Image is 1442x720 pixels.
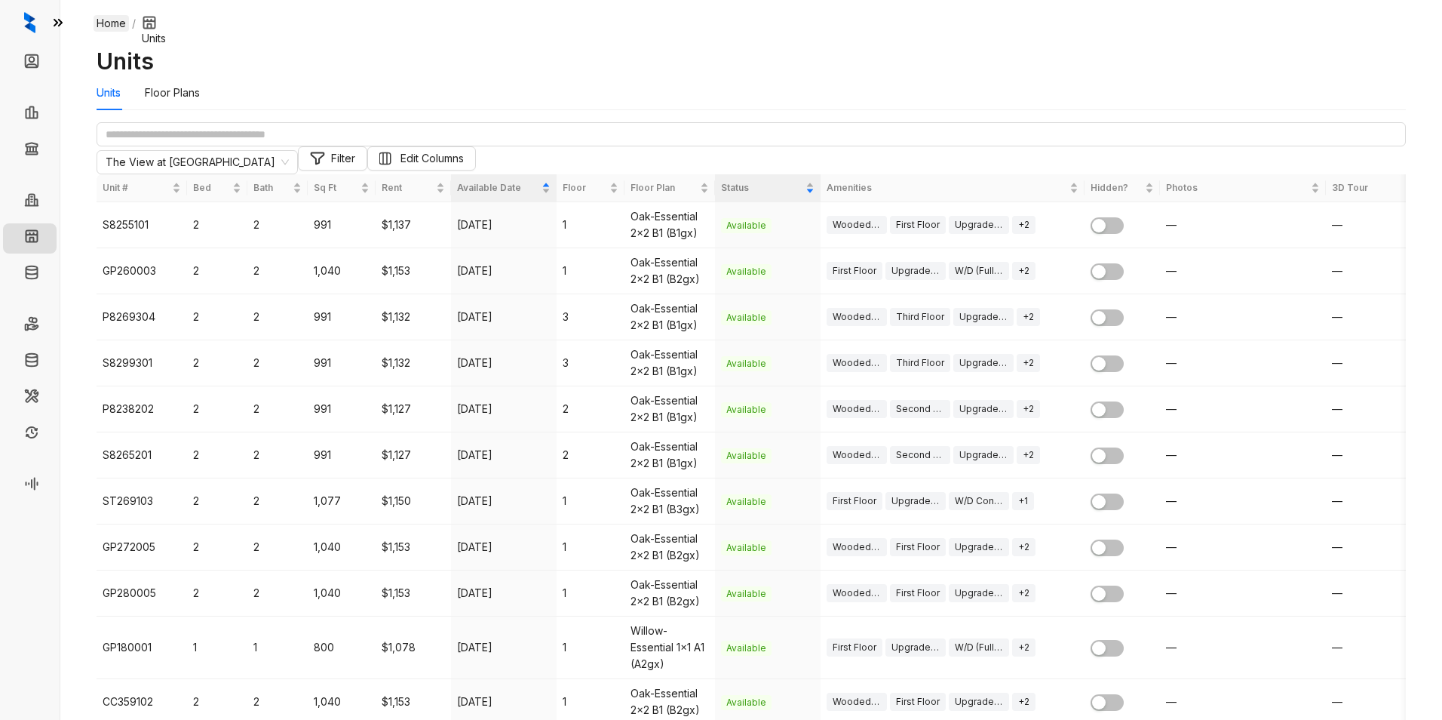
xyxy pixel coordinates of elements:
td: $1,132 [376,340,451,386]
td: 2 [247,386,308,432]
span: — [1166,586,1177,599]
td: $1,137 [376,202,451,248]
span: — [1166,540,1177,553]
div: Upgrade Flooring [949,584,1009,602]
td: 1 [247,617,308,679]
span: — [1332,586,1342,599]
span: Available [721,218,772,233]
td: [DATE] [451,202,557,248]
td: GP280005 [97,571,187,617]
div: + 2 [1012,693,1035,711]
div: First Floor [827,492,882,510]
span: Oak-Essential 2x2 B1 (B1gx) [630,210,698,239]
span: Change Community [106,151,289,174]
td: 991 [308,202,376,248]
th: Bed [187,174,247,202]
div: Change Community [97,150,298,174]
td: 1,077 [308,478,376,525]
div: First Floor [890,216,946,234]
td: [DATE] [451,432,557,478]
li: Communities [3,187,57,217]
li: Leads [3,48,57,78]
div: Wooded View [827,446,887,464]
span: — [1332,494,1342,507]
td: S8255101 [97,202,187,248]
td: GP180001 [97,617,187,679]
span: — [1166,356,1177,369]
td: $1,078 [376,617,451,679]
div: Wooded View [827,216,887,234]
td: 2 [187,340,247,386]
td: 2 [187,478,247,525]
th: Floor [557,174,624,202]
span: Available [721,356,772,371]
span: Available Date [457,181,538,195]
span: Oak-Essential 2x2 B1 (B1gx) [630,302,698,331]
td: 991 [308,386,376,432]
th: Unit # [97,174,187,202]
td: 2 [247,478,308,525]
th: Bath [247,174,308,202]
span: Amenities [827,181,1066,195]
div: + 2 [1012,584,1035,602]
div: First Floor [890,584,946,602]
span: Available [721,448,772,463]
li: Voice AI [3,471,57,501]
td: 2 [247,571,308,617]
div: Upgrade Flooring [953,308,1014,326]
td: [DATE] [451,248,557,294]
div: + 2 [1012,262,1035,280]
td: 2 [187,202,247,248]
span: Unit # [103,181,169,195]
th: Amenities [821,174,1085,202]
span: Hidden? [1091,181,1142,195]
span: Available [721,494,772,509]
td: 3 [557,294,624,340]
td: 2 [187,386,247,432]
span: — [1332,218,1342,231]
div: + 2 [1012,216,1035,234]
div: Floor Plans [145,85,200,101]
td: S8265201 [97,432,187,478]
td: 1,040 [308,248,376,294]
td: 1,040 [308,571,376,617]
li: Renewals [3,420,57,450]
span: Available [721,310,772,325]
td: 2 [187,248,247,294]
td: $1,153 [376,248,451,294]
li: Units [3,223,57,254]
td: 2 [247,294,308,340]
td: GP272005 [97,525,187,571]
span: Floor Plan [630,181,697,195]
td: [DATE] [451,340,557,386]
td: S8299301 [97,340,187,386]
span: Bath [253,181,290,195]
span: — [1166,695,1177,708]
div: W/D (Full Sized) [949,638,1009,657]
div: Third Floor [890,308,950,326]
div: + 2 [1012,538,1035,556]
td: 2 [247,248,308,294]
li: Move Outs [3,347,57,377]
td: [DATE] [451,478,557,525]
td: 800 [308,617,376,679]
td: 3 [557,340,624,386]
div: Wooded View [827,354,887,372]
td: 1 [557,617,624,679]
li: / [132,15,136,47]
div: Wooded View [827,584,887,602]
h2: Units [97,47,1406,75]
span: Oak-Essential 2x2 B1 (B3gx) [630,486,700,515]
span: Oak-Essential 2x2 B1 (B1gx) [630,440,698,469]
span: Available [721,540,772,555]
span: Oak-Essential 2x2 B1 (B2gx) [630,256,700,285]
th: Floor Plan [624,174,715,202]
span: — [1332,402,1342,415]
td: [DATE] [451,294,557,340]
div: + 2 [1017,446,1040,464]
span: — [1166,310,1177,323]
div: First Floor [890,693,946,711]
div: + 2 [1017,308,1040,326]
th: Hidden? [1085,174,1160,202]
span: Oak-Essential 2x2 B1 (B1gx) [630,348,698,377]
